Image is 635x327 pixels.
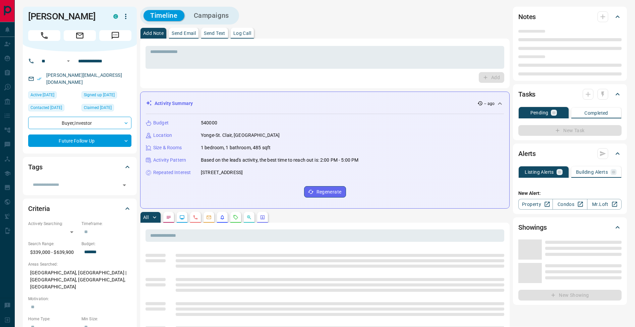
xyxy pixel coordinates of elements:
button: Open [64,57,72,65]
h2: Tasks [518,89,535,100]
svg: Requests [233,215,238,220]
div: Mon Jun 19 2023 [81,104,131,113]
div: Future Follow Up [28,134,131,147]
p: Size & Rooms [153,144,182,151]
div: Tags [28,159,131,175]
h2: Alerts [518,148,536,159]
p: Yonge-St. Clair, [GEOGRAPHIC_DATA] [201,132,280,139]
p: Repeated Interest [153,169,191,176]
span: Email [64,30,96,41]
p: Areas Searched: [28,261,131,267]
div: Buyer , Investor [28,117,131,129]
div: Sat Jul 25 2015 [81,91,131,101]
p: Pending [530,110,549,115]
a: Property [518,199,553,210]
svg: Email Verified [37,76,42,81]
span: Active [DATE] [31,92,54,98]
p: $339,000 - $639,900 [28,247,78,258]
div: Tasks [518,86,622,102]
p: [STREET_ADDRESS] [201,169,243,176]
div: Activity Summary-- ago [146,97,504,110]
p: -- ago [484,101,495,107]
svg: Emails [206,215,212,220]
p: Budget: [81,241,131,247]
span: Contacted [DATE] [31,104,62,111]
span: Message [99,30,131,41]
div: Notes [518,9,622,25]
h2: Notes [518,11,536,22]
svg: Opportunities [246,215,252,220]
svg: Notes [166,215,171,220]
p: Completed [584,111,608,115]
h1: [PERSON_NAME] [28,11,103,22]
p: Timeframe: [81,221,131,227]
div: condos.ca [113,14,118,19]
p: [GEOGRAPHIC_DATA], [GEOGRAPHIC_DATA] | [GEOGRAPHIC_DATA], [GEOGRAPHIC_DATA], [GEOGRAPHIC_DATA] [28,267,131,292]
p: Budget [153,119,169,126]
p: Min Size: [81,316,131,322]
button: Campaigns [187,10,236,21]
p: New Alert: [518,190,622,197]
p: Home Type: [28,316,78,322]
div: Tue Jun 17 2025 [28,91,78,101]
p: Add Note [143,31,164,36]
div: Wed Jul 23 2025 [28,104,78,113]
p: Activity Summary [155,100,193,107]
a: Condos [553,199,587,210]
p: Search Range: [28,241,78,247]
p: 1 bedroom, 1 bathroom, 485 sqft [201,144,271,151]
p: Activity Pattern [153,157,186,164]
div: Criteria [28,201,131,217]
span: Claimed [DATE] [84,104,112,111]
div: Showings [518,219,622,235]
button: Timeline [143,10,184,21]
a: [PERSON_NAME][EMAIL_ADDRESS][DOMAIN_NAME] [46,72,122,85]
span: Signed up [DATE] [84,92,115,98]
p: Based on the lead's activity, the best time to reach out is: 2:00 PM - 5:00 PM [201,157,358,164]
span: Call [28,30,60,41]
p: Listing Alerts [525,170,554,174]
p: Actively Searching: [28,221,78,227]
p: Log Call [233,31,251,36]
a: Mr.Loft [587,199,622,210]
p: Motivation: [28,296,131,302]
svg: Listing Alerts [220,215,225,220]
p: 540000 [201,119,217,126]
svg: Lead Browsing Activity [179,215,185,220]
svg: Calls [193,215,198,220]
h2: Showings [518,222,547,233]
p: Send Email [172,31,196,36]
p: Send Text [204,31,225,36]
p: All [143,215,149,220]
button: Regenerate [304,186,346,198]
svg: Agent Actions [260,215,265,220]
p: Building Alerts [576,170,608,174]
h2: Tags [28,162,42,172]
p: Location [153,132,172,139]
button: Open [120,180,129,190]
div: Alerts [518,146,622,162]
h2: Criteria [28,203,50,214]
